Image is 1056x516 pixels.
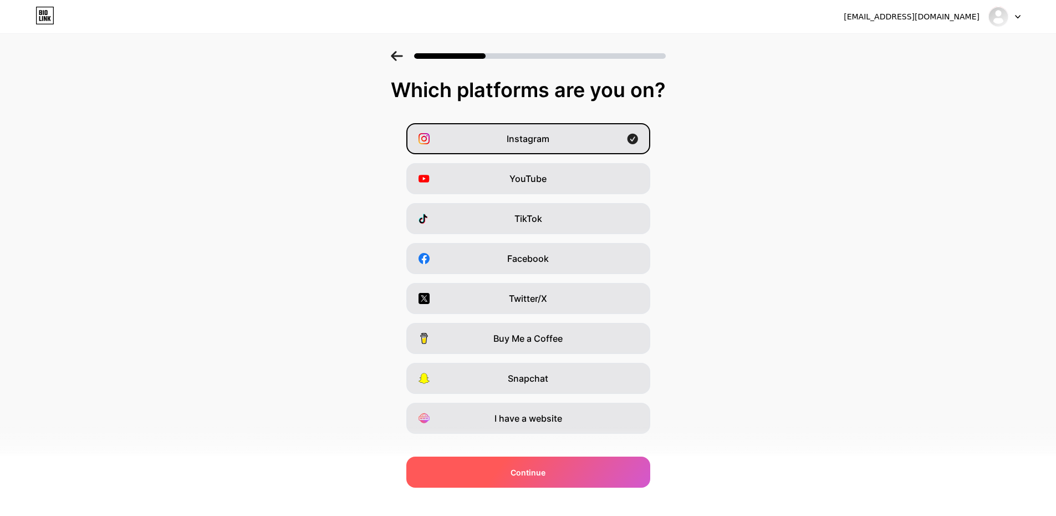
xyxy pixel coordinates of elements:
[511,467,545,478] span: Continue
[11,79,1045,101] div: Which platforms are you on?
[508,372,548,385] span: Snapchat
[507,132,549,145] span: Instagram
[507,252,549,265] span: Facebook
[493,332,563,345] span: Buy Me a Coffee
[509,172,547,185] span: YouTube
[509,292,547,305] span: Twitter/X
[494,412,562,425] span: I have a website
[988,6,1009,27] img: Abdul Rehman Ghuman
[514,212,542,225] span: TikTok
[844,11,980,23] div: [EMAIL_ADDRESS][DOMAIN_NAME]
